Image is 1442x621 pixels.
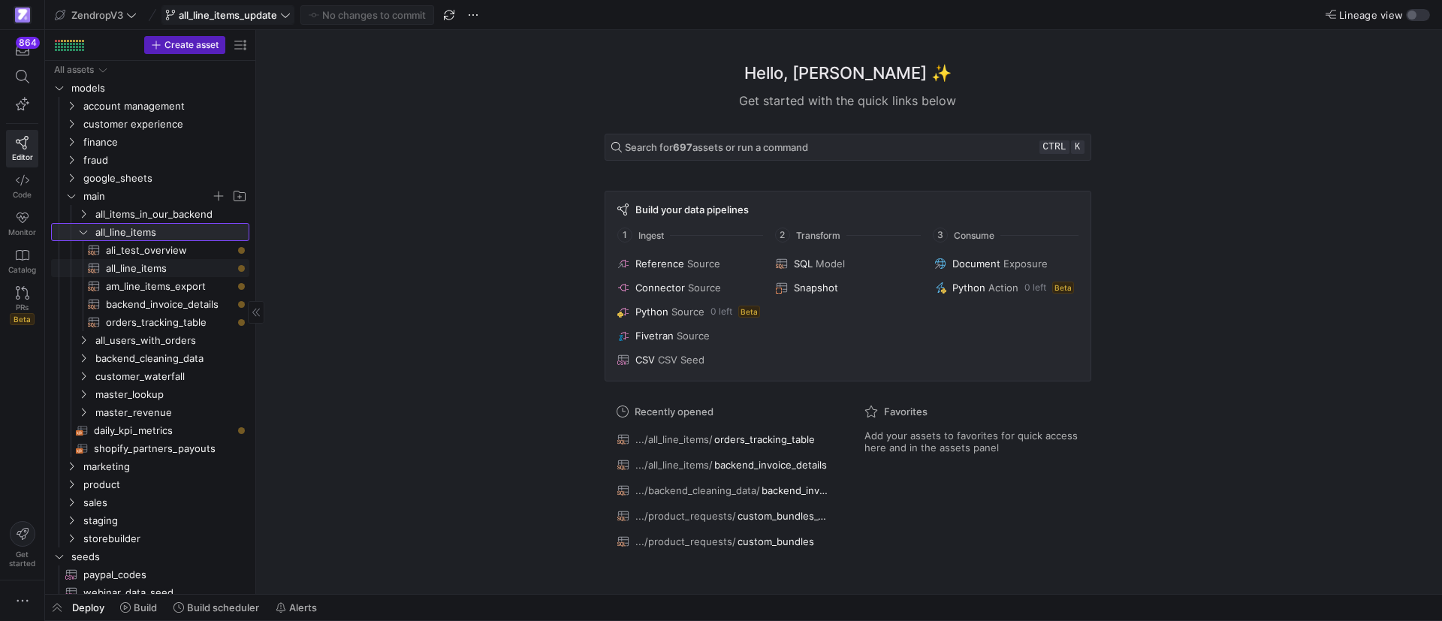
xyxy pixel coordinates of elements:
span: all_line_items [95,224,247,241]
span: custom_bundles_verification [738,510,831,522]
span: backend_invoice_line_item [762,484,831,496]
img: https://storage.googleapis.com/y42-prod-data-exchange/images/qZXOSqkTtPuVcXVzF40oUlM07HVTwZXfPK0U... [15,8,30,23]
button: FivetranSource [614,327,764,345]
span: Beta [1052,282,1074,294]
span: Monitor [8,228,36,237]
button: .../backend_cleaning_data/backend_invoice_line_item [614,481,834,500]
span: Snapshot [794,282,838,294]
a: PRsBeta [6,280,38,331]
a: shopify_partners_payouts​​​​​​​​​​ [51,439,249,457]
span: Add your assets to favorites for quick access here and in the assets panel [864,430,1079,454]
span: .../all_line_items/ [635,459,713,471]
span: Code [13,190,32,199]
div: Press SPACE to select this row. [51,205,249,223]
span: .../all_line_items/ [635,433,713,445]
span: Beta [738,306,760,318]
a: am_line_items_export​​​​​​​​​​ [51,277,249,295]
a: Monitor [6,205,38,243]
span: Catalog [8,265,36,274]
div: Press SPACE to select this row. [51,169,249,187]
span: Search for assets or run a command [625,141,808,153]
span: CSV Seed [658,354,704,366]
div: Press SPACE to select this row. [51,295,249,313]
span: Document [952,258,1000,270]
a: https://storage.googleapis.com/y42-prod-data-exchange/images/qZXOSqkTtPuVcXVzF40oUlM07HVTwZXfPK0U... [6,2,38,28]
span: Python [635,306,668,318]
kbd: ctrl [1039,140,1069,154]
span: Recently opened [635,405,713,418]
a: daily_kpi_metrics​​​​​​​​​​ [51,421,249,439]
span: Python [952,282,985,294]
a: Catalog [6,243,38,280]
button: all_line_items_update [161,5,294,25]
button: ReferenceSource [614,255,764,273]
button: Build [113,595,164,620]
span: all_items_in_our_backend [95,206,247,223]
span: google_sheets [83,170,247,187]
span: daily_kpi_metrics​​​​​​​​​​ [94,422,232,439]
span: webinar_data_seed​​​​​​ [83,584,232,601]
button: 864 [6,36,38,63]
span: CSV [635,354,655,366]
div: Press SPACE to select this row. [51,277,249,295]
span: storebuilder [83,530,247,547]
button: .../product_requests/custom_bundles_verification [614,506,834,526]
span: Create asset [164,40,219,50]
span: Connector [635,282,685,294]
span: SQL [794,258,813,270]
span: finance [83,134,247,151]
div: Press SPACE to select this row. [51,97,249,115]
span: all_line_items​​​​​​​​​​ [106,260,232,277]
div: Press SPACE to select this row. [51,403,249,421]
a: all_line_items​​​​​​​​​​ [51,259,249,277]
span: staging [83,512,247,529]
kbd: k [1071,140,1085,154]
div: Press SPACE to select this row. [51,79,249,97]
span: Build your data pipelines [635,203,749,216]
h1: Hello, [PERSON_NAME] ✨ [744,61,952,86]
button: Snapshot [773,279,922,297]
div: Press SPACE to select this row. [51,511,249,529]
div: Press SPACE to select this row. [51,367,249,385]
div: Press SPACE to select this row. [51,241,249,259]
div: Press SPACE to select this row. [51,385,249,403]
div: Press SPACE to select this row. [51,151,249,169]
span: .../product_requests/ [635,510,736,522]
div: Press SPACE to select this row. [51,439,249,457]
span: Source [671,306,704,318]
span: seeds [71,548,247,565]
span: main [83,188,211,205]
span: Reference [635,258,684,270]
span: custom_bundles [738,535,814,547]
span: Alerts [289,601,317,613]
div: 864 [16,37,40,49]
span: Source [688,282,721,294]
a: paypal_codes​​​​​​ [51,565,249,583]
span: backend_cleaning_data [95,350,247,367]
span: Fivetran [635,330,674,342]
span: Build [134,601,157,613]
span: orders_tracking_table [714,433,815,445]
span: Source [687,258,720,270]
span: account management [83,98,247,115]
span: ali_test_overview​​​​​​​​​​ [106,242,232,259]
span: Beta [10,313,35,325]
span: customer experience [83,116,247,133]
button: Build scheduler [167,595,266,620]
span: all_users_with_orders [95,332,247,349]
span: paypal_codes​​​​​​ [83,566,232,583]
button: PythonAction0 leftBeta [931,279,1081,297]
button: PythonSource0 leftBeta [614,303,764,321]
div: Press SPACE to select this row. [51,493,249,511]
a: Code [6,167,38,205]
div: Press SPACE to select this row. [51,565,249,583]
span: .../product_requests/ [635,535,736,547]
div: Press SPACE to select this row. [51,349,249,367]
button: .../all_line_items/backend_invoice_details [614,455,834,475]
div: Press SPACE to select this row. [51,457,249,475]
span: Exposure [1003,258,1048,270]
button: Search for697assets or run a commandctrlk [605,134,1091,161]
button: Getstarted [6,515,38,574]
span: am_line_items_export​​​​​​​​​​ [106,278,232,295]
span: Lineage view [1339,9,1403,21]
